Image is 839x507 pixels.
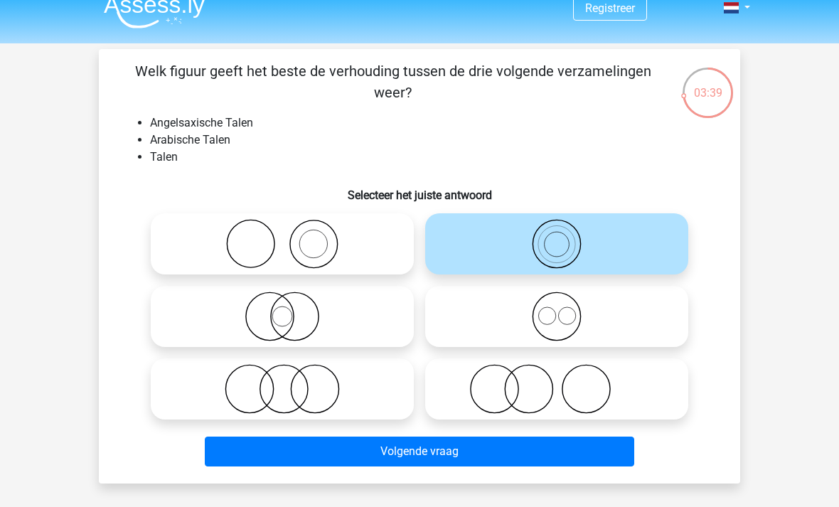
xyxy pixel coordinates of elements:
h6: Selecteer het juiste antwoord [122,177,717,202]
p: Welk figuur geeft het beste de verhouding tussen de drie volgende verzamelingen weer? [122,60,664,103]
button: Volgende vraag [205,437,635,466]
li: Angelsaxische Talen [150,114,717,132]
li: Arabische Talen [150,132,717,149]
div: 03:39 [681,66,734,102]
li: Talen [150,149,717,166]
a: Registreer [585,1,635,15]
